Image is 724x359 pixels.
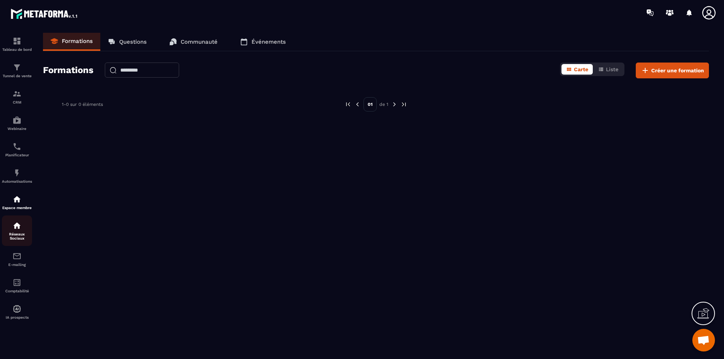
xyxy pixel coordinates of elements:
[12,116,21,125] img: automations
[2,127,32,131] p: Webinaire
[2,206,32,210] p: Espace membre
[636,63,709,78] button: Créer une formation
[2,136,32,163] a: schedulerschedulerPlanificateur
[12,63,21,72] img: formation
[2,57,32,84] a: formationformationTunnel de vente
[574,66,588,72] span: Carte
[2,31,32,57] a: formationformationTableau de bord
[43,33,100,51] a: Formations
[2,163,32,189] a: automationsautomationsAutomatisations
[606,66,618,72] span: Liste
[43,63,94,78] h2: Formations
[692,329,715,351] a: Ouvrir le chat
[162,33,225,51] a: Communauté
[12,195,21,204] img: automations
[379,101,388,107] p: de 1
[233,33,293,51] a: Événements
[2,246,32,272] a: emailemailE-mailing
[252,38,286,45] p: Événements
[12,142,21,151] img: scheduler
[2,272,32,299] a: accountantaccountantComptabilité
[12,89,21,98] img: formation
[12,252,21,261] img: email
[2,189,32,215] a: automationsautomationsEspace membre
[2,153,32,157] p: Planificateur
[2,263,32,267] p: E-mailing
[12,304,21,313] img: automations
[100,33,154,51] a: Questions
[651,67,704,74] span: Créer une formation
[2,179,32,183] p: Automatisations
[12,37,21,46] img: formation
[2,315,32,319] p: IA prospects
[2,47,32,52] p: Tableau de bord
[364,97,377,112] p: 01
[12,168,21,177] img: automations
[354,101,361,108] img: prev
[11,7,78,20] img: logo
[345,101,351,108] img: prev
[400,101,407,108] img: next
[594,64,623,75] button: Liste
[2,215,32,246] a: social-networksocial-networkRéseaux Sociaux
[2,289,32,293] p: Comptabilité
[2,84,32,110] a: formationformationCRM
[12,278,21,287] img: accountant
[2,232,32,240] p: Réseaux Sociaux
[561,64,593,75] button: Carte
[62,102,103,107] p: 1-0 sur 0 éléments
[181,38,218,45] p: Communauté
[2,100,32,104] p: CRM
[391,101,398,108] img: next
[12,221,21,230] img: social-network
[2,74,32,78] p: Tunnel de vente
[2,110,32,136] a: automationsautomationsWebinaire
[62,38,93,44] p: Formations
[119,38,147,45] p: Questions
